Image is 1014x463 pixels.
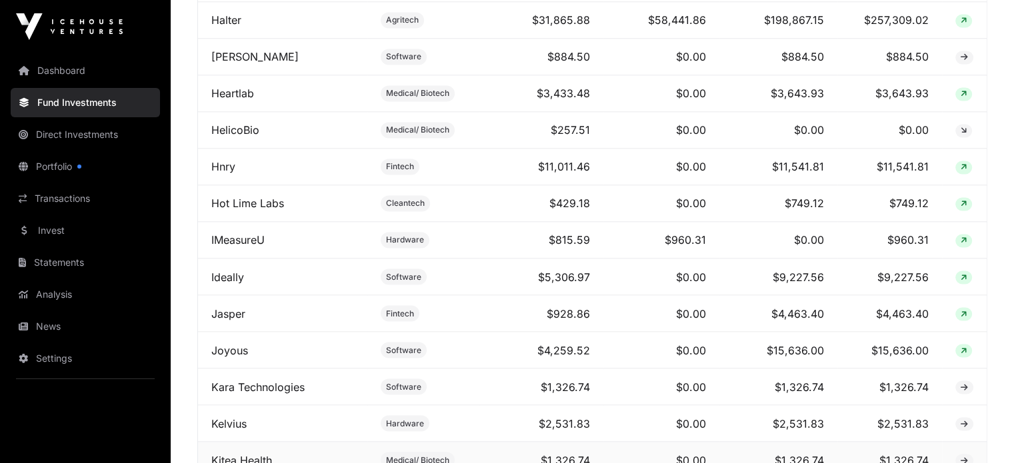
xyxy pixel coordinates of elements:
a: Settings [11,344,160,373]
span: Fintech [386,161,414,172]
td: $815.59 [479,222,603,258]
a: Transactions [11,184,160,213]
td: $960.31 [603,222,720,258]
td: $0.00 [603,258,720,295]
td: $9,227.56 [837,258,942,295]
td: $0.00 [603,368,720,405]
td: $0.00 [603,149,720,185]
td: $0.00 [603,295,720,332]
a: Dashboard [11,56,160,85]
td: $4,463.40 [837,295,942,332]
a: Portfolio [11,152,160,181]
a: Hnry [211,160,235,173]
span: Medical/ Biotech [386,125,449,135]
iframe: Chat Widget [947,399,1014,463]
a: Analysis [11,280,160,309]
td: $0.00 [603,332,720,368]
td: $884.50 [719,39,837,75]
span: Cleantech [386,198,425,209]
td: $0.00 [837,112,942,149]
td: $5,306.97 [479,258,603,295]
td: $1,326.74 [479,368,603,405]
a: Halter [211,13,241,27]
td: $198,867.15 [719,2,837,39]
a: Statements [11,248,160,277]
span: Software [386,51,421,62]
span: Fintech [386,308,414,318]
a: Kelvius [211,416,247,430]
td: $0.00 [603,75,720,112]
a: Direct Investments [11,120,160,149]
td: $0.00 [719,112,837,149]
td: $0.00 [603,405,720,442]
a: IMeasureU [211,233,265,246]
span: Software [386,381,421,392]
td: $3,433.48 [479,75,603,112]
td: $11,011.46 [479,149,603,185]
a: News [11,312,160,341]
a: Heartlab [211,87,254,100]
td: $31,865.88 [479,2,603,39]
td: $429.18 [479,185,603,222]
td: $4,463.40 [719,295,837,332]
td: $928.86 [479,295,603,332]
td: $884.50 [837,39,942,75]
span: Hardware [386,234,424,245]
span: Agritech [386,15,419,25]
a: Fund Investments [11,88,160,117]
td: $58,441.86 [603,2,720,39]
a: Kara Technologies [211,380,305,393]
td: $1,326.74 [837,368,942,405]
td: $2,531.83 [479,405,603,442]
td: $0.00 [719,222,837,258]
td: $960.31 [837,222,942,258]
span: Medical/ Biotech [386,88,449,99]
a: Ideally [211,270,244,283]
td: $11,541.81 [719,149,837,185]
td: $9,227.56 [719,258,837,295]
td: $0.00 [603,185,720,222]
a: Hot Lime Labs [211,197,284,210]
td: $749.12 [719,185,837,222]
td: $0.00 [603,39,720,75]
img: Icehouse Ventures Logo [16,13,123,40]
a: Jasper [211,306,245,320]
td: $884.50 [479,39,603,75]
td: $257,309.02 [837,2,942,39]
td: $15,636.00 [719,332,837,368]
td: $4,259.52 [479,332,603,368]
td: $749.12 [837,185,942,222]
a: HelicoBio [211,123,259,137]
td: $11,541.81 [837,149,942,185]
td: $15,636.00 [837,332,942,368]
td: $0.00 [603,112,720,149]
a: [PERSON_NAME] [211,50,299,63]
a: Invest [11,216,160,245]
td: $2,531.83 [837,405,942,442]
td: $2,531.83 [719,405,837,442]
td: $3,643.93 [719,75,837,112]
a: Joyous [211,343,248,356]
td: $3,643.93 [837,75,942,112]
td: $1,326.74 [719,368,837,405]
span: Software [386,344,421,355]
span: Hardware [386,418,424,428]
span: Software [386,271,421,282]
td: $257.51 [479,112,603,149]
